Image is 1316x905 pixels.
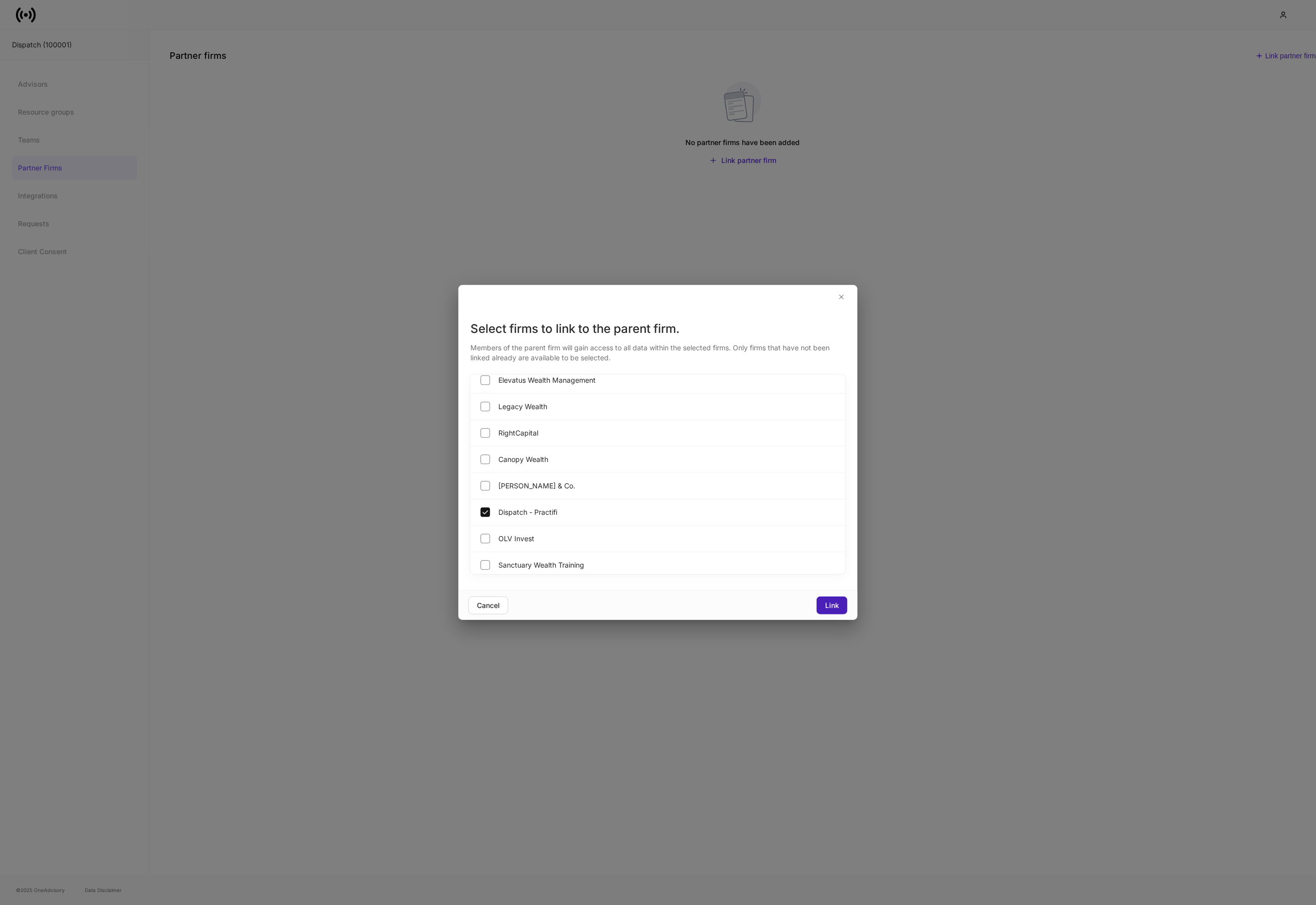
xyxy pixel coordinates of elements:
[498,375,596,385] span: Elevatus Wealth Management
[498,534,534,544] span: OLV Invest
[825,601,839,610] div: Link
[498,560,584,570] span: Sanctuary Wealth Training
[470,337,846,363] div: Members of the parent firm will gain access to all data within the selected firms. Only firms tha...
[498,428,538,438] span: RightCapital
[498,454,548,464] span: Canopy Wealth
[498,507,557,517] span: Dispatch - Practifi
[477,601,500,610] div: Cancel
[498,481,575,491] span: [PERSON_NAME] & Co.
[817,597,848,614] button: Link
[470,321,846,337] div: Select firms to link to the parent firm.
[498,402,547,412] span: Legacy Wealth
[468,597,508,614] button: Cancel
